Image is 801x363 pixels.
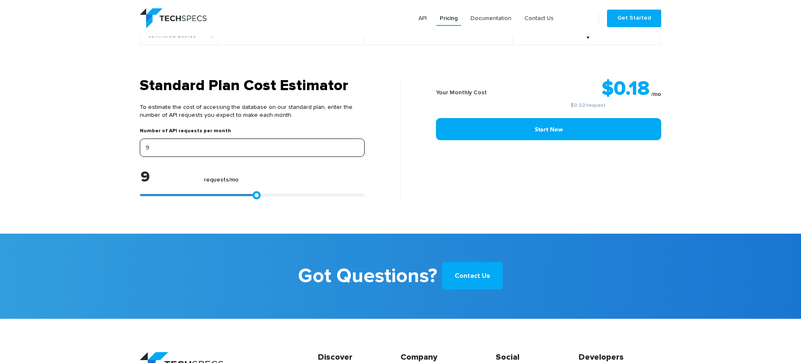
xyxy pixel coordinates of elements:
a: Contact Us [442,262,503,290]
input: Enter your expected number of API requests [140,139,365,157]
a: API [415,11,430,26]
a: Documentation [467,11,515,26]
strong: $0.18 [602,79,650,99]
label: Number of API requests per month [140,128,231,139]
img: logo [140,8,207,28]
a: $0.02 [571,103,585,108]
small: /request [515,103,661,108]
label: requests/mo [204,176,239,188]
a: Contact Us [521,11,557,26]
sub: /mo [651,91,661,97]
h3: Standard Plan Cost Estimator [140,77,365,95]
b: Got Questions? [298,259,437,294]
a: Start Now [436,118,661,140]
a: Pricing [436,11,461,26]
p: To estimate the cost of accessing the database on our standard plan, enter the number of API requ... [140,95,365,128]
b: Your Monthly Cost [436,90,487,96]
a: Get Started [607,10,661,27]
